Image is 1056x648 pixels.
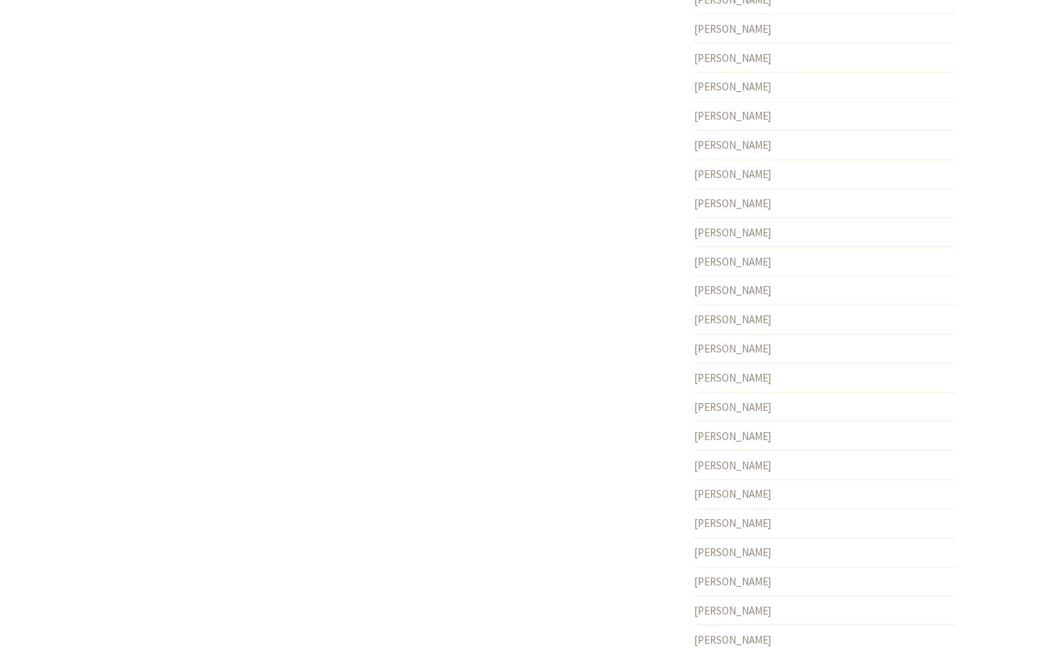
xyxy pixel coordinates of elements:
a: [PERSON_NAME] [694,400,772,414]
a: [PERSON_NAME] [694,51,772,65]
a: [PERSON_NAME] [694,342,772,355]
a: [PERSON_NAME] [694,226,772,239]
a: [PERSON_NAME] [694,80,772,93]
a: [PERSON_NAME] [694,109,772,122]
a: [PERSON_NAME] [694,167,772,181]
a: [PERSON_NAME] [694,313,772,326]
a: [PERSON_NAME] [694,371,772,385]
a: [PERSON_NAME] [694,283,772,297]
a: [PERSON_NAME] [694,516,772,530]
a: [PERSON_NAME] [694,255,772,268]
a: [PERSON_NAME] [694,22,772,36]
a: [PERSON_NAME] [694,429,772,443]
a: [PERSON_NAME] [694,604,772,617]
a: [PERSON_NAME] [694,575,772,588]
a: [PERSON_NAME] [694,545,772,559]
a: [PERSON_NAME] [694,138,772,152]
a: [PERSON_NAME] [694,633,772,647]
a: [PERSON_NAME] [694,197,772,210]
a: [PERSON_NAME] [694,459,772,472]
a: [PERSON_NAME] [694,487,772,501]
